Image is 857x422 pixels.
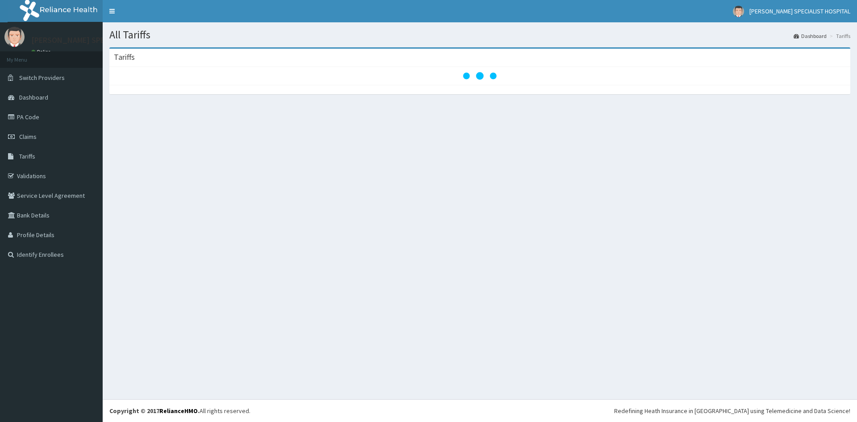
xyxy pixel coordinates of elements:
[462,58,498,94] svg: audio-loading
[109,29,850,41] h1: All Tariffs
[614,406,850,415] div: Redefining Heath Insurance in [GEOGRAPHIC_DATA] using Telemedicine and Data Science!
[31,49,53,55] a: Online
[159,407,198,415] a: RelianceHMO
[114,53,135,61] h3: Tariffs
[103,399,857,422] footer: All rights reserved.
[31,36,168,44] p: [PERSON_NAME] SPECIALIST HOSPITAL
[19,133,37,141] span: Claims
[794,32,827,40] a: Dashboard
[749,7,850,15] span: [PERSON_NAME] SPECIALIST HOSPITAL
[19,152,35,160] span: Tariffs
[109,407,200,415] strong: Copyright © 2017 .
[19,74,65,82] span: Switch Providers
[828,32,850,40] li: Tariffs
[733,6,744,17] img: User Image
[19,93,48,101] span: Dashboard
[4,27,25,47] img: User Image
